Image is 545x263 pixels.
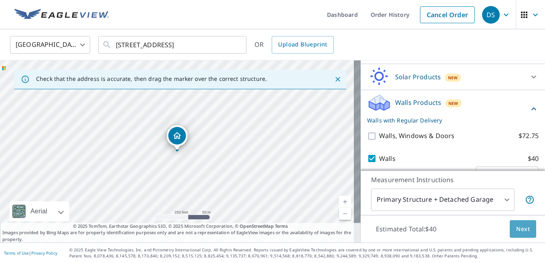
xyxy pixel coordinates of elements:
div: Walls ProductsNewWalls with Regular Delivery [367,93,539,124]
div: OR [254,36,334,54]
span: © 2025 TomTom, Earthstar Geographics SIO, © 2025 Microsoft Corporation, © [73,223,288,230]
p: $72.75 [519,131,539,141]
div: DS [482,6,500,24]
div: Dropped pin, building 1, Residential property, 5515 Old Court Rd Windsor Mill, MD 21244 [167,125,188,150]
span: New [448,100,458,106]
div: Primary Structure + Detached Garage [371,189,515,211]
p: Walls Products [395,98,441,107]
p: Measurement Instructions [371,175,535,185]
button: Next [510,220,536,238]
a: Current Level 17, Zoom In [339,196,351,208]
p: Solar Products [395,72,441,82]
a: Cancel Order [420,6,475,23]
p: Walls with Regular Delivery [367,116,529,124]
p: $40 [528,154,539,164]
p: Walls [379,154,396,164]
img: EV Logo [14,9,109,21]
div: Solar ProductsNew [367,67,539,86]
p: | [4,251,57,255]
p: Walls, Windows & Doors [379,131,454,141]
span: New [448,74,458,81]
p: Estimated Total: $40 [369,220,443,238]
p: Check that the address is accurate, then drag the marker over the correct structure. [36,75,267,82]
span: Your report will include the primary structure and a detached garage if one exists. [525,195,535,205]
a: Terms of Use [4,250,29,256]
button: Close [333,74,343,84]
a: OpenStreetMap [240,223,273,229]
div: [GEOGRAPHIC_DATA] [10,34,90,56]
div: Aerial [10,201,69,221]
p: © 2025 Eagle View Technologies, Inc. and Pictometry International Corp. All Rights Reserved. Repo... [69,247,541,259]
div: Aerial [28,201,50,221]
a: Privacy Policy [31,250,57,256]
input: Search by address or latitude-longitude [116,34,230,56]
a: Current Level 17, Zoom Out [339,208,351,220]
a: Upload Blueprint [272,36,333,54]
a: Terms [275,223,288,229]
span: Next [516,224,530,234]
div: Regular $0 [476,163,539,185]
span: Upload Blueprint [278,40,327,50]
